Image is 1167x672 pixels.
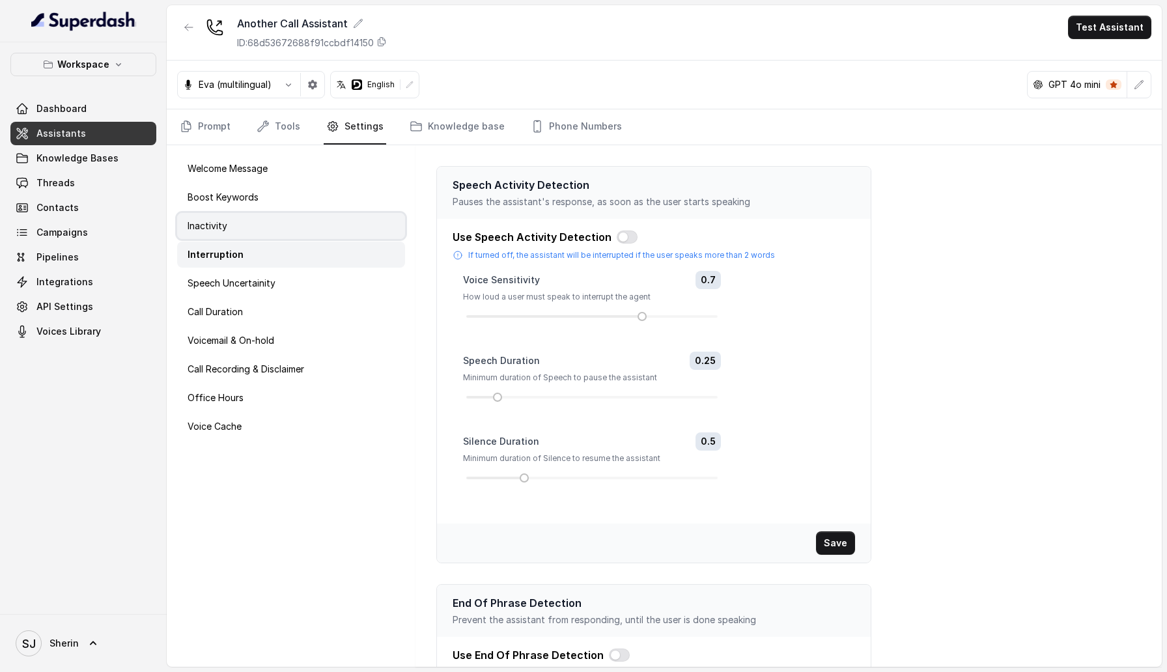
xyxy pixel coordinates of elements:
span: Integrations [36,275,93,288]
a: Threads [10,171,156,195]
button: Workspace [10,53,156,76]
p: GPT 4o mini [1048,78,1101,91]
img: light.svg [31,10,136,31]
a: Pipelines [10,245,156,269]
a: Assistants [10,122,156,145]
a: Knowledge Bases [10,147,156,170]
p: Interruption [188,248,244,261]
a: Campaigns [10,221,156,244]
p: Minimum duration of Silence to resume the assistant [463,453,721,464]
span: 0.5 [696,432,721,451]
span: Assistants [36,127,86,140]
label: Silence Duration [463,435,539,448]
p: Inactivity [188,219,227,232]
p: How loud a user must speak to interrupt the agent [463,292,721,302]
div: Another Call Assistant [237,16,387,31]
p: Use End Of Phrase Detection [453,647,604,663]
p: Use Speech Activity Detection [453,229,612,245]
a: Dashboard [10,97,156,120]
a: Contacts [10,196,156,219]
text: SJ [22,637,36,651]
a: API Settings [10,295,156,318]
label: Speech Duration [463,354,540,367]
p: Boost Keywords [188,191,259,204]
p: English [367,79,395,90]
span: Dashboard [36,102,87,115]
span: Threads [36,176,75,189]
p: Eva (multilingual) [199,78,272,91]
p: Voicemail & On-hold [188,334,274,347]
a: Prompt [177,109,233,145]
label: Voice Sensitivity [463,273,540,287]
svg: openai logo [1033,79,1043,90]
span: Campaigns [36,226,88,239]
p: Speech Activity Detection [453,177,855,193]
span: API Settings [36,300,93,313]
span: Pipelines [36,251,79,264]
span: 0.7 [696,271,721,289]
a: Knowledge base [407,109,507,145]
button: Save [816,531,855,555]
span: 0.25 [690,352,721,370]
p: Workspace [57,57,109,72]
p: Welcome Message [188,162,268,175]
a: Tools [254,109,303,145]
a: Voices Library [10,320,156,343]
p: If turned off, the assistant will be interrupted if the user speaks more than 2 words [468,250,775,260]
svg: deepgram logo [352,79,362,90]
a: Integrations [10,270,156,294]
p: Minimum duration of Speech to pause the assistant [463,372,721,383]
p: Speech Uncertainity [188,277,275,290]
a: Settings [324,109,386,145]
p: Voice Cache [188,420,242,433]
span: Sherin [49,637,79,650]
span: Contacts [36,201,79,214]
p: Office Hours [188,391,244,404]
p: Call Recording & Disclaimer [188,363,304,376]
span: Voices Library [36,325,101,338]
a: Phone Numbers [528,109,625,145]
span: Knowledge Bases [36,152,119,165]
nav: Tabs [177,109,1151,145]
p: Prevent the assistant from responding, until the user is done speaking [453,613,855,626]
p: Pauses the assistant's response, as soon as the user starts speaking [453,195,855,208]
p: End Of Phrase Detection [453,595,855,611]
p: ID: 68d53672688f91ccbdf14150 [237,36,374,49]
p: Call Duration [188,305,243,318]
button: Test Assistant [1068,16,1151,39]
a: Sherin [10,625,156,662]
